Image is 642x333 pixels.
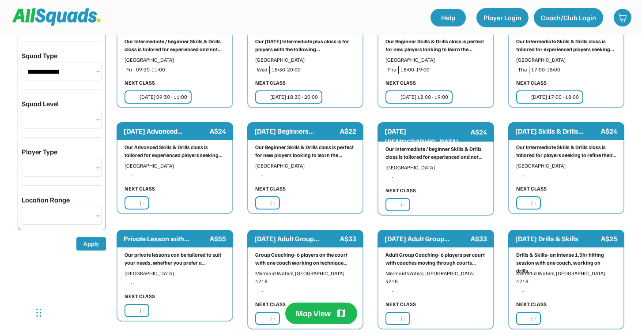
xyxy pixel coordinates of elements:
div: Adult Group Coaching- 6 players per court with coaches moving through courts... [385,251,486,267]
div: Wed [257,66,268,74]
div: Our private lessons can be tailored to suit your needs, whether you prefer a... [125,251,225,267]
div: - [392,287,486,295]
div: 18:30-20:00 [272,66,356,74]
div: NEXT CLASS [125,79,155,87]
div: 09:30-11:00 [136,66,225,74]
div: [DATE] Drills & Skills [515,233,600,244]
div: [DATE] Adult Group... [385,233,469,244]
div: A$25 [601,233,617,244]
div: NEXT CLASS [255,185,286,193]
div: NEXT CLASS [125,292,155,300]
div: Our [DATE] Intermediate plus class is for players with the following... [255,37,356,53]
div: | - [270,199,276,207]
button: Coach/Club Login [534,8,603,27]
div: [GEOGRAPHIC_DATA] [125,56,225,64]
div: 17:00-18:00 [531,66,617,74]
div: [DATE] 18:00 - 19:00 [400,93,448,101]
img: yH5BAEAAAAALAAAAAABAAEAAAIBRAA7 [129,94,136,101]
div: [GEOGRAPHIC_DATA] [125,162,225,170]
div: Mermaid Waters, [GEOGRAPHIC_DATA] 4218 [516,269,617,285]
div: A$33 [471,233,487,244]
div: Thu [518,66,527,74]
div: NEXT CLASS [516,79,547,87]
div: - [522,287,617,295]
img: yH5BAEAAAAALAAAAAABAAEAAAIBRAA7 [260,94,267,101]
div: Squad Type [22,50,57,61]
div: A$24 [210,126,226,136]
img: shopping-cart-01%20%281%29.svg [618,13,627,22]
img: yH5BAEAAAAALAAAAAABAAEAAAIBRAA7 [390,94,397,101]
div: Map View [296,308,331,319]
div: A$24 [471,127,487,137]
button: Apply [76,237,106,251]
div: NEXT CLASS [255,300,286,308]
img: yH5BAEAAAAALAAAAAABAAEAAAIBRAA7 [521,94,528,101]
div: [GEOGRAPHIC_DATA] [516,56,617,64]
div: A$24 [601,126,617,136]
div: [DATE] Skills & Drills... [515,126,600,136]
button: Player Login [476,8,529,27]
div: [DATE] Adult Group... [254,233,339,244]
div: A$33 [340,233,356,244]
div: NEXT CLASS [255,79,286,87]
div: Location Range [22,195,70,205]
div: [GEOGRAPHIC_DATA] [255,56,356,64]
div: [GEOGRAPHIC_DATA] [516,162,617,170]
img: Squad%20Logo.svg [12,8,101,25]
div: Our Intermediate / beginner Skills & Drills class is tailored for experienced and not... [125,37,225,53]
div: 18:00-19:00 [400,66,486,74]
div: NEXT CLASS [516,300,547,308]
a: Help [431,9,466,26]
div: Our Intermediate Skills & Drills class is tailored for players seeking to refine their... [516,143,617,159]
div: [DATE] 09:30 - 11:00 [140,93,187,101]
div: Squad Level [22,98,59,109]
div: Our Intermediate / beginner Skills & Drills class is tailored for experienced and not... [385,145,486,161]
div: NEXT CLASS [385,300,416,308]
div: Group Coaching- 6 players on the court with one coach working on technique... [255,251,356,267]
div: A$22 [340,126,356,136]
div: | - [140,199,145,207]
div: [DATE] Advanced... [124,126,208,136]
div: [GEOGRAPHIC_DATA] [125,269,225,277]
div: - [131,279,225,287]
div: Mermaid Waters, [GEOGRAPHIC_DATA] 4218 [255,269,356,285]
div: [DATE] 17:00 - 18:00 [531,93,579,101]
div: NEXT CLASS [125,185,155,193]
div: Private Lesson with... [124,233,208,244]
div: Our Beginner Skills & Drills class is perfect for new players looking to learn the... [385,37,486,53]
div: Fri [126,66,132,74]
div: [GEOGRAPHIC_DATA] [255,162,356,170]
div: NEXT CLASS [385,187,416,195]
div: Our Beginner Skills & Drills class is perfect for new players looking to learn the... [255,143,356,159]
img: yH5BAEAAAAALAAAAAABAAEAAAIBRAA7 [129,199,136,207]
div: Drills & Skills- an intense 1.5hr hitting session with one coach, working on drills... [516,251,617,275]
div: [GEOGRAPHIC_DATA] [385,164,486,172]
div: - [131,172,225,180]
div: Thu [387,66,397,74]
div: | - [531,199,536,207]
div: - [261,172,356,180]
img: yH5BAEAAAAALAAAAAABAAEAAAIBRAA7 [260,199,267,207]
div: Mermaid Waters, [GEOGRAPHIC_DATA] 4218 [385,269,486,285]
div: [DATE] [DEMOGRAPHIC_DATA]... [385,126,469,147]
div: - [392,173,486,181]
div: | - [400,201,406,209]
div: - [522,172,617,180]
div: [DATE] 18:30 - 20:00 [270,93,318,101]
div: A$55 [210,233,226,244]
img: yH5BAEAAAAALAAAAAABAAEAAAIBRAA7 [521,199,528,207]
div: NEXT CLASS [385,79,416,87]
div: [GEOGRAPHIC_DATA] [385,56,486,64]
div: Our Intermediate Skills & Drills class is tailored for experienced players seeking... [516,37,617,53]
div: Our Advanced Skills & Drills class is tailored for experienced players seeking... [125,143,225,159]
div: - [261,287,356,295]
div: [DATE] Beginners... [254,126,339,136]
div: NEXT CLASS [516,185,547,193]
img: yH5BAEAAAAALAAAAAABAAEAAAIBRAA7 [390,201,397,209]
div: Player Type [22,146,57,157]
